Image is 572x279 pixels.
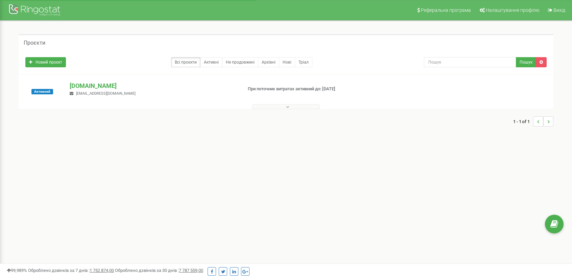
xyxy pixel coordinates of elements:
[222,57,258,67] a: Не продовжені
[90,268,114,273] u: 1 752 874,00
[115,268,203,273] span: Оброблено дзвінків за 30 днів :
[513,116,533,126] span: 1 - 1 of 1
[76,91,136,96] span: [EMAIL_ADDRESS][DOMAIN_NAME]
[553,7,565,13] span: Вихід
[28,268,114,273] span: Оброблено дзвінків за 7 днів :
[179,268,203,273] u: 7 787 559,00
[258,57,279,67] a: Архівні
[25,57,66,67] a: Новий проєкт
[424,57,516,67] input: Пошук
[7,268,27,273] span: 99,989%
[31,89,53,94] span: Активний
[200,57,222,67] a: Активні
[295,57,312,67] a: Тріал
[513,110,553,133] nav: ...
[24,40,45,46] h5: Проєкти
[248,86,371,92] p: При поточних витратах активний до: [DATE]
[70,82,237,90] p: [DOMAIN_NAME]
[516,57,536,67] button: Пошук
[279,57,295,67] a: Нові
[421,7,471,13] span: Реферальна програма
[171,57,200,67] a: Всі проєкти
[486,7,539,13] span: Налаштування профілю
